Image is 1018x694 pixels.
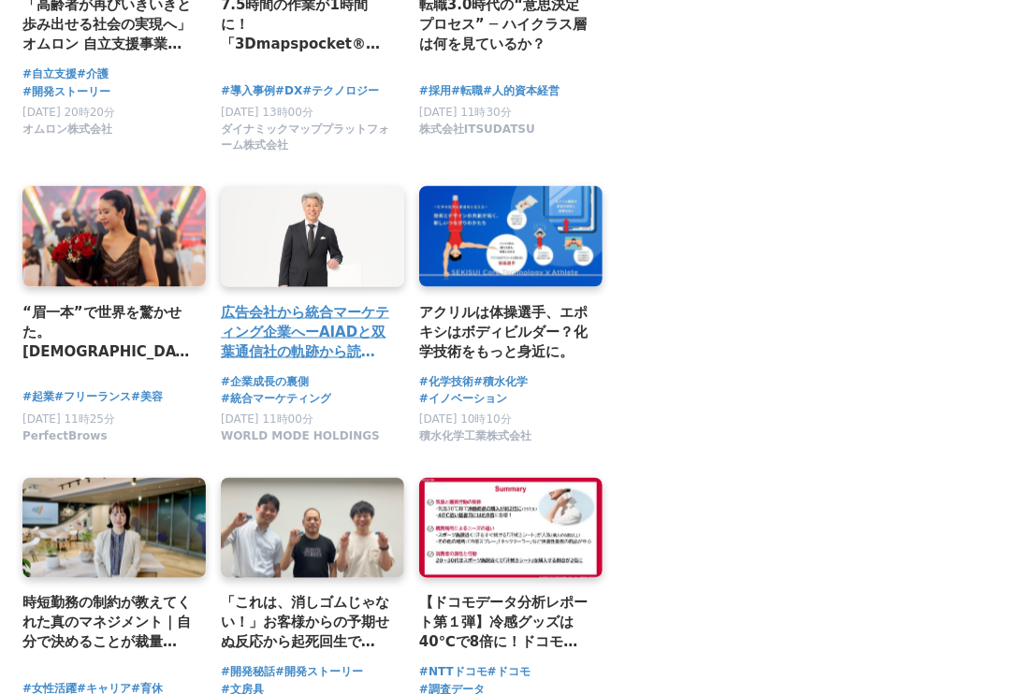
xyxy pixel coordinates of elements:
[419,664,487,682] a: #NTTドコモ
[221,302,389,363] a: 広告会社から統合マーケティング企業へーAIADと双葉通信社の軌跡から読み解く、日本のファッションマーケティングの変遷【WMH STORY マーケティング編 vol.3】
[419,391,507,409] a: #イノベーション
[483,82,560,100] a: #人的資本経営
[221,122,389,153] span: ダイナミックマッププラットフォーム株式会社
[22,106,115,119] span: [DATE] 20時20分
[221,143,389,156] a: ダイナミックマッププラットフォーム株式会社
[221,664,275,682] a: #開発秘話
[419,413,512,427] span: [DATE] 10時10分
[419,106,512,119] span: [DATE] 11時30分
[221,373,309,391] a: #企業成長の裏側
[419,429,531,445] span: 積水化学工業株式会社
[22,65,77,83] a: #自立支援
[275,664,363,682] a: #開発ストーリー
[419,435,531,448] a: 積水化学工業株式会社
[419,593,588,654] a: 【ドコモデータ分析レポート第１弾】冷感グッズは40℃で8倍に！ドコモデータで紐解く“酷暑のリアル購買行動”～冷感・汗ケアアイテムの需要分析から販促・商品戦略への活用まで～
[22,127,112,140] a: オムロン株式会社
[473,373,528,391] a: #積水化学
[221,106,313,119] span: [DATE] 13時00分
[221,391,331,409] a: #統合マーケティング
[419,127,535,140] a: 株式会社ITSUDATSU
[221,82,275,100] a: #導入事例
[419,82,451,100] a: #採用
[22,83,110,101] a: #開発ストーリー
[22,429,108,445] span: PerfectBrows
[451,82,483,100] a: #転職
[221,593,389,654] a: 「これは、消しゴムじゃない！」お客様からの予期せぬ反応から起死回生で発売にたどり着いたハイブリッド製法の消しゴム
[419,373,473,391] a: #化学技術
[22,122,112,137] span: オムロン株式会社
[22,389,54,407] a: #起業
[77,65,109,83] a: #介護
[22,435,108,448] a: PerfectBrows
[221,435,380,448] a: WORLD MODE HOLDINGS
[302,82,379,100] a: #テクノロジー
[487,664,531,682] a: #ドコモ
[22,413,115,427] span: [DATE] 11時25分
[22,302,191,363] a: “眉一本”で世界を驚かせた。[DEMOGRAPHIC_DATA]人が評価された本当の理由。
[221,429,380,445] span: WORLD MODE HOLDINGS
[419,122,535,137] span: 株式会社ITSUDATSU
[131,389,163,407] a: #美容
[22,593,191,654] a: 時短勤務の制約が教えてくれた真のマネジメント｜自分で決めることが裁量だと考えていた私が、メンバーに任せることで「組織としての成長」を実感するまで
[275,82,302,100] a: #DX
[221,413,313,427] span: [DATE] 11時00分
[54,389,131,407] a: #フリーランス
[419,302,588,363] a: アクリルは体操選手、エポキシはボディビルダー？化学技術をもっと身近に。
